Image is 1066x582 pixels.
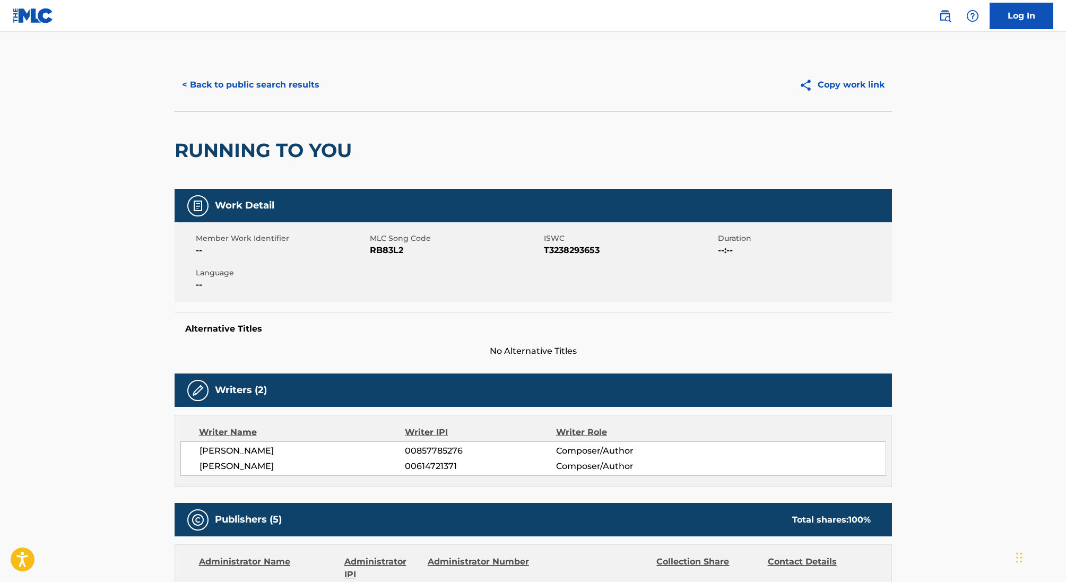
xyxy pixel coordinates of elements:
div: Administrator Number [428,555,531,581]
span: [PERSON_NAME] [200,460,405,473]
span: Member Work Identifier [196,233,367,244]
div: Writer Role [556,426,694,439]
img: Copy work link [799,79,818,92]
img: help [966,10,979,22]
img: search [939,10,951,22]
span: --:-- [718,244,889,257]
button: < Back to public search results [175,72,327,98]
span: RB83L2 [370,244,541,257]
span: T3238293653 [544,244,715,257]
div: Writer Name [199,426,405,439]
button: Copy work link [792,72,892,98]
span: Composer/Author [556,460,694,473]
div: Administrator IPI [344,555,420,581]
iframe: Chat Widget [1013,531,1066,582]
h5: Writers (2) [215,384,267,396]
span: -- [196,244,367,257]
div: Collection Share [656,555,759,581]
div: Total shares: [792,514,871,526]
a: Log In [990,3,1053,29]
span: MLC Song Code [370,233,541,244]
span: [PERSON_NAME] [200,445,405,457]
span: 100 % [848,515,871,525]
img: MLC Logo [13,8,54,23]
h5: Work Detail [215,199,274,212]
span: Composer/Author [556,445,694,457]
span: 00614721371 [405,460,556,473]
h5: Publishers (5) [215,514,282,526]
span: 00857785276 [405,445,556,457]
div: Contact Details [768,555,871,581]
span: ISWC [544,233,715,244]
span: Language [196,267,367,279]
span: No Alternative Titles [175,345,892,358]
a: Public Search [934,5,956,27]
div: Help [962,5,983,27]
h2: RUNNING TO YOU [175,138,357,162]
span: Duration [718,233,889,244]
div: Writer IPI [405,426,556,439]
img: Writers [192,384,204,397]
h5: Alternative Titles [185,324,881,334]
span: -- [196,279,367,291]
div: Drag [1016,542,1022,574]
div: Administrator Name [199,555,336,581]
img: Publishers [192,514,204,526]
img: Work Detail [192,199,204,212]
